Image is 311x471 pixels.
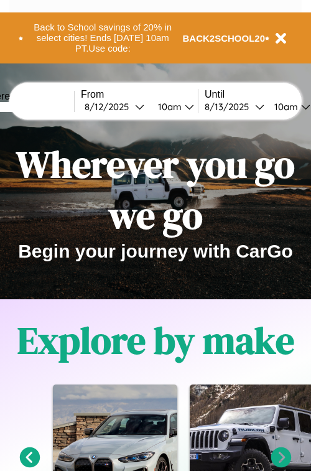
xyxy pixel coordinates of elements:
button: Back to School savings of 20% in select cities! Ends [DATE] 10am PT.Use code: [23,19,183,57]
label: From [81,89,198,100]
button: 10am [148,100,198,113]
div: 8 / 13 / 2025 [205,101,255,113]
div: 8 / 12 / 2025 [85,101,135,113]
button: 8/12/2025 [81,100,148,113]
div: 10am [152,101,185,113]
h1: Explore by make [17,315,294,366]
b: BACK2SCHOOL20 [183,33,266,44]
div: 10am [268,101,301,113]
